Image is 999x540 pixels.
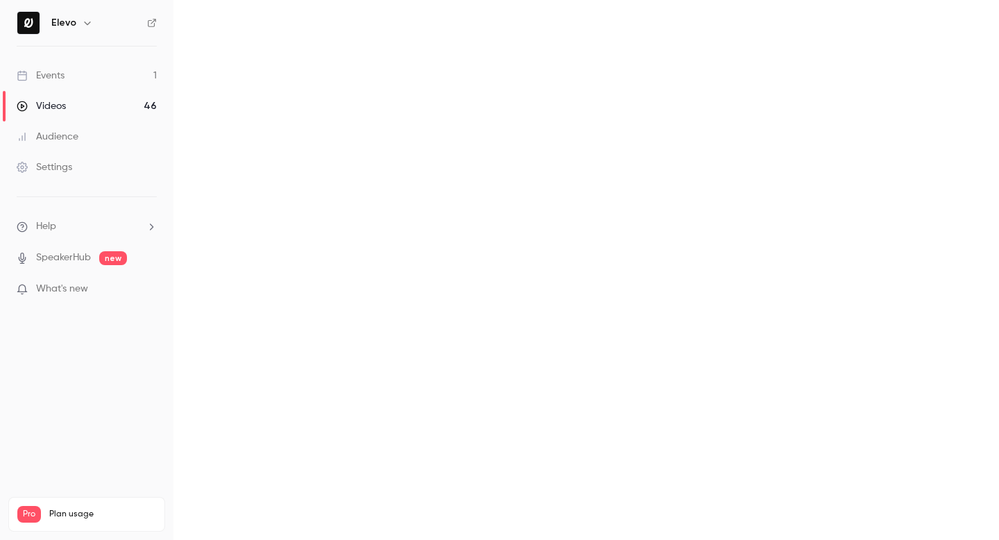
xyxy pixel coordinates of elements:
[17,69,65,83] div: Events
[36,251,91,265] a: SpeakerHub
[17,160,72,174] div: Settings
[140,283,157,296] iframe: Noticeable Trigger
[51,16,76,30] h6: Elevo
[17,130,78,144] div: Audience
[17,12,40,34] img: Elevo
[36,219,56,234] span: Help
[36,282,88,296] span: What's new
[49,509,156,520] span: Plan usage
[99,251,127,265] span: new
[17,506,41,523] span: Pro
[17,99,66,113] div: Videos
[17,219,157,234] li: help-dropdown-opener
